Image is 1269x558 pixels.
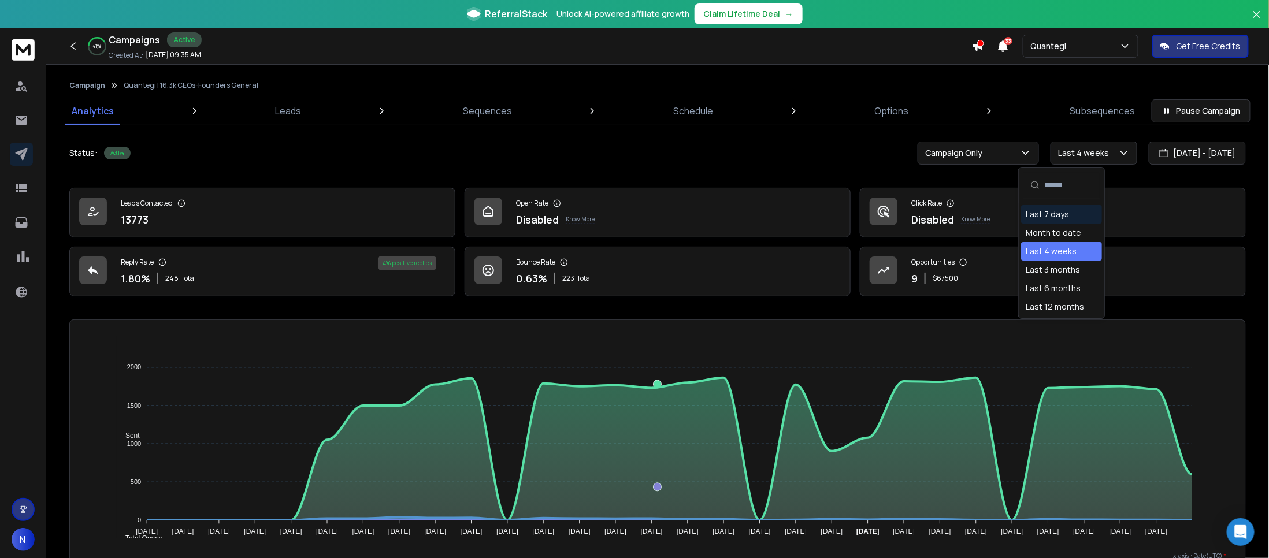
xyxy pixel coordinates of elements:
[138,516,141,523] tspan: 0
[12,528,35,551] button: N
[1074,528,1096,536] tspan: [DATE]
[352,528,374,536] tspan: [DATE]
[860,247,1246,296] a: Opportunities9$67500
[856,528,880,536] tspan: [DATE]
[1110,528,1131,536] tspan: [DATE]
[1145,528,1167,536] tspan: [DATE]
[911,270,918,287] p: 9
[280,528,302,536] tspan: [DATE]
[181,274,196,283] span: Total
[1227,518,1255,546] div: Open Intercom Messenger
[136,528,158,536] tspan: [DATE]
[641,528,663,536] tspan: [DATE]
[124,81,258,90] p: Quantegi | 16.3k CEOs-Founders General
[868,97,916,125] a: Options
[165,274,179,283] span: 248
[117,534,162,542] span: Total Opens
[533,528,555,536] tspan: [DATE]
[1149,142,1246,165] button: [DATE] - [DATE]
[821,528,843,536] tspan: [DATE]
[785,528,807,536] tspan: [DATE]
[425,528,447,536] tspan: [DATE]
[172,528,194,536] tspan: [DATE]
[875,104,909,118] p: Options
[911,258,955,267] p: Opportunities
[465,247,851,296] a: Bounce Rate0.63%223Total
[244,528,266,536] tspan: [DATE]
[1152,99,1251,122] button: Pause Campaign
[131,478,141,485] tspan: 500
[911,211,954,228] p: Disabled
[146,50,201,59] p: [DATE] 09:35 AM
[127,402,141,409] tspan: 1500
[1026,209,1069,220] div: Last 7 days
[456,97,519,125] a: Sequences
[516,211,559,228] p: Disabled
[1026,301,1084,313] div: Last 12 months
[1177,40,1241,52] p: Get Free Credits
[516,270,547,287] p: 0.63 %
[605,528,627,536] tspan: [DATE]
[378,256,436,270] div: 4 % positive replies
[713,528,735,536] tspan: [DATE]
[485,7,548,21] span: ReferralStack
[1004,37,1012,45] span: 33
[677,528,699,536] tspan: [DATE]
[577,274,592,283] span: Total
[69,188,455,237] a: Leads Contacted13773
[1030,40,1071,52] p: Quantegi
[463,104,512,118] p: Sequences
[109,33,160,47] h1: Campaigns
[117,431,140,440] span: Sent
[109,51,143,60] p: Created At:
[465,188,851,237] a: Open RateDisabledKnow More
[69,247,455,296] a: Reply Rate1.80%248Total4% positive replies
[93,43,102,50] p: 41 %
[749,528,771,536] tspan: [DATE]
[121,270,150,287] p: 1.80 %
[860,188,1246,237] a: Click RateDisabledKnow More
[785,8,793,20] span: →
[961,215,990,224] p: Know More
[1026,245,1077,257] div: Last 4 weeks
[566,215,595,224] p: Know More
[121,258,154,267] p: Reply Rate
[516,199,548,208] p: Open Rate
[925,147,987,159] p: Campaign Only
[121,211,149,228] p: 13773
[933,274,958,283] p: $ 67500
[893,528,915,536] tspan: [DATE]
[569,528,591,536] tspan: [DATE]
[275,104,301,118] p: Leads
[388,528,410,536] tspan: [DATE]
[167,32,202,47] div: Active
[121,199,173,208] p: Leads Contacted
[69,147,97,159] p: Status:
[1063,97,1142,125] a: Subsequences
[268,97,308,125] a: Leads
[1037,528,1059,536] tspan: [DATE]
[127,440,141,447] tspan: 1000
[461,528,483,536] tspan: [DATE]
[127,364,141,371] tspan: 2000
[72,104,114,118] p: Analytics
[208,528,230,536] tspan: [DATE]
[65,97,121,125] a: Analytics
[1249,7,1264,35] button: Close banner
[695,3,803,24] button: Claim Lifetime Deal→
[317,528,339,536] tspan: [DATE]
[562,274,574,283] span: 223
[1001,528,1023,536] tspan: [DATE]
[911,199,942,208] p: Click Rate
[1026,282,1081,294] div: Last 6 months
[104,147,131,159] div: Active
[516,258,555,267] p: Bounce Rate
[557,8,690,20] p: Unlock AI-powered affiliate growth
[496,528,518,536] tspan: [DATE]
[69,81,105,90] button: Campaign
[966,528,988,536] tspan: [DATE]
[1026,227,1081,239] div: Month to date
[673,104,713,118] p: Schedule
